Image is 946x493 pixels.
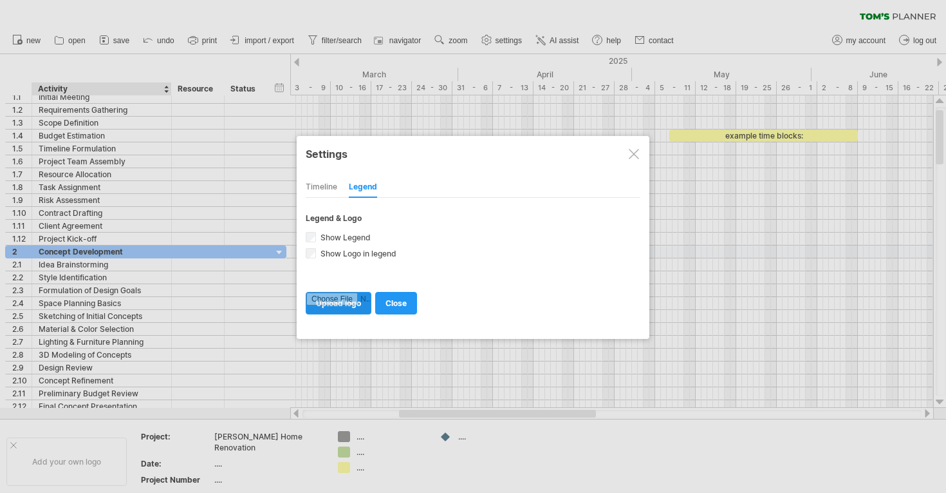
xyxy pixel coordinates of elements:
[306,213,640,223] div: Legend & Logo
[306,142,640,165] div: Settings
[375,292,417,314] a: close
[318,249,396,258] span: Show Logo in legend
[349,177,377,198] div: Legend
[318,233,371,242] span: Show Legend
[306,292,371,314] a: upload logo
[306,177,337,198] div: Timeline
[316,298,361,308] span: upload logo
[385,298,407,308] span: close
